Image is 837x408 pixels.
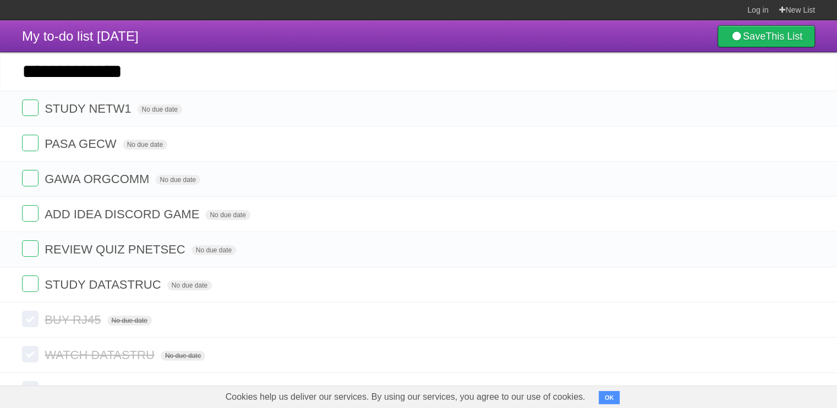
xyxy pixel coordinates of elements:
[123,140,167,150] span: No due date
[215,386,597,408] span: Cookies help us deliver our services. By using our services, you agree to our use of cookies.
[22,135,39,151] label: Done
[22,29,139,43] span: My to-do list [DATE]
[45,278,163,291] span: STUDY DATASTRUC
[718,25,815,47] a: SaveThis List
[45,102,134,115] span: STUDY NETW1
[45,207,202,221] span: ADD IDEA DISCORD GAME
[599,391,620,404] button: OK
[22,205,39,222] label: Done
[192,245,236,255] span: No due date
[22,170,39,186] label: Done
[45,242,188,256] span: REVIEW QUIZ PNETSEC
[45,348,157,362] span: WATCH DATASTRU
[22,381,39,398] label: Done
[765,31,802,42] b: This List
[22,240,39,257] label: Done
[22,311,39,327] label: Done
[167,280,212,290] span: No due date
[205,210,250,220] span: No due date
[156,175,200,185] span: No due date
[45,172,152,186] span: GAWA ORGCOMM
[22,346,39,362] label: Done
[161,351,205,361] span: No due date
[22,275,39,292] label: Done
[45,137,119,151] span: PASA GECW
[45,383,149,397] span: ETHICS ACTIVITY
[45,313,103,327] span: BUY RJ45
[138,104,182,114] span: No due date
[107,316,152,326] span: No due date
[22,100,39,116] label: Done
